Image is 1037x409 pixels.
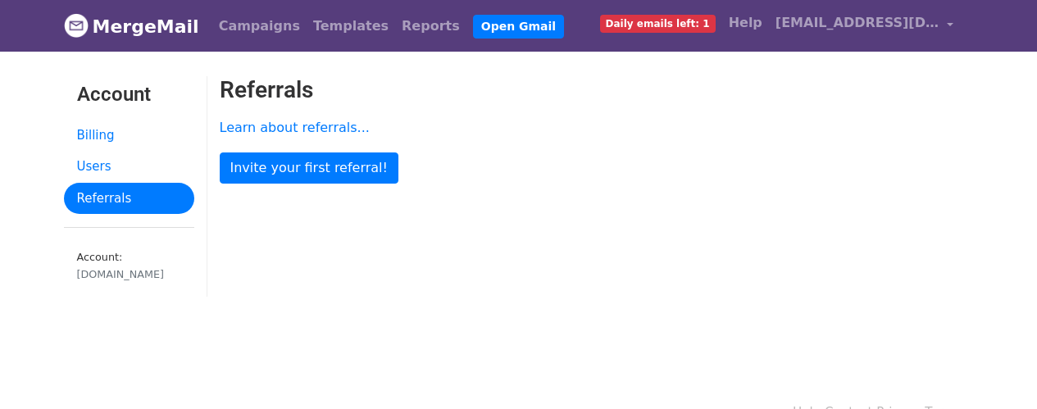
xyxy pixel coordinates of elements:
[212,10,307,43] a: Campaigns
[395,10,466,43] a: Reports
[769,7,961,45] a: [EMAIL_ADDRESS][DOMAIN_NAME]
[64,120,194,152] a: Billing
[77,83,181,107] h3: Account
[594,7,722,39] a: Daily emails left: 1
[722,7,769,39] a: Help
[600,15,716,33] span: Daily emails left: 1
[307,10,395,43] a: Templates
[64,151,194,183] a: Users
[77,266,181,282] div: [DOMAIN_NAME]
[64,13,89,38] img: MergeMail logo
[77,251,181,282] small: Account:
[220,76,974,104] h2: Referrals
[473,15,564,39] a: Open Gmail
[775,13,939,33] span: [EMAIL_ADDRESS][DOMAIN_NAME]
[220,152,398,184] a: Invite your first referral!
[64,183,194,215] a: Referrals
[64,9,199,43] a: MergeMail
[220,120,370,135] a: Learn about referrals...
